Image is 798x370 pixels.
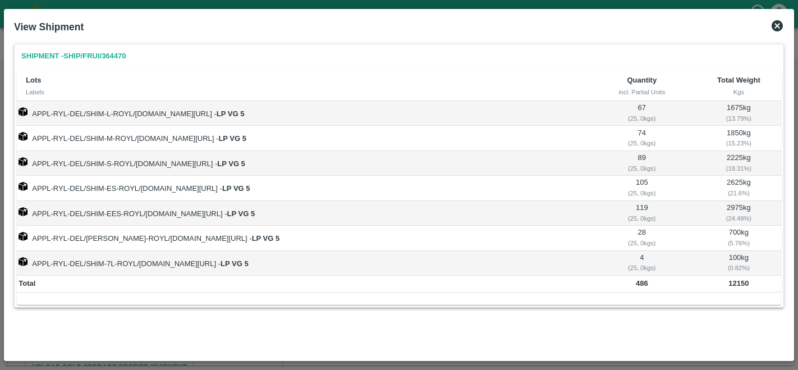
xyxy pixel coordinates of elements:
[698,188,779,198] div: ( 21.6 %)
[696,201,781,226] td: 2975 kg
[19,132,27,141] img: box
[589,113,695,124] div: ( 25, 0 kgs)
[696,101,781,126] td: 1675 kg
[588,101,696,126] td: 67
[222,184,250,193] strong: LP VG 5
[14,21,84,33] b: View Shipment
[588,151,696,176] td: 89
[17,201,588,226] td: APPL-RYL-DEL/SHIM-EES-ROYL/[DOMAIN_NAME][URL] -
[227,209,255,218] strong: LP VG 5
[19,232,27,241] img: box
[17,251,588,276] td: APPL-RYL-DEL/SHIM-7L-ROYL/[DOMAIN_NAME][URL] -
[588,226,696,250] td: 28
[19,107,27,116] img: box
[26,76,41,84] b: Lots
[705,87,772,97] div: Kgs
[17,47,130,66] a: Shipment -SHIP/FRUI/364470
[597,87,687,97] div: incl. Partial Units
[588,251,696,276] td: 4
[589,138,695,148] div: ( 25, 0 kgs)
[589,163,695,173] div: ( 25, 0 kgs)
[696,226,781,250] td: 700 kg
[698,238,779,248] div: ( 5.76 %)
[698,213,779,223] div: ( 24.49 %)
[217,159,245,168] strong: LP VG 5
[19,279,35,287] b: Total
[698,263,779,273] div: ( 0.82 %)
[17,176,588,200] td: APPL-RYL-DEL/SHIM-ES-ROYL/[DOMAIN_NAME][URL] -
[696,251,781,276] td: 100 kg
[696,176,781,200] td: 2625 kg
[627,76,657,84] b: Quantity
[696,126,781,150] td: 1850 kg
[588,201,696,226] td: 119
[252,234,280,243] strong: LP VG 5
[221,259,249,268] strong: LP VG 5
[19,207,27,216] img: box
[589,238,695,248] div: ( 25, 0 kgs)
[698,113,779,124] div: ( 13.79 %)
[589,263,695,273] div: ( 25, 0 kgs)
[19,182,27,191] img: box
[19,257,27,266] img: box
[717,76,760,84] b: Total Weight
[17,101,588,126] td: APPL-RYL-DEL/SHIM-L-ROYL/[DOMAIN_NAME][URL] -
[19,157,27,166] img: box
[17,126,588,150] td: APPL-RYL-DEL/SHIM-M-ROYL/[DOMAIN_NAME][URL] -
[17,151,588,176] td: APPL-RYL-DEL/SHIM-S-ROYL/[DOMAIN_NAME][URL] -
[218,134,246,143] strong: LP VG 5
[698,163,779,173] div: ( 18.31 %)
[636,279,648,287] b: 486
[589,213,695,223] div: ( 25, 0 kgs)
[696,151,781,176] td: 2225 kg
[698,138,779,148] div: ( 15.23 %)
[588,126,696,150] td: 74
[26,87,579,97] div: Labels
[217,109,245,118] strong: LP VG 5
[728,279,749,287] b: 12150
[17,226,588,250] td: APPL-RYL-DEL/[PERSON_NAME]-ROYL/[DOMAIN_NAME][URL] -
[588,176,696,200] td: 105
[589,188,695,198] div: ( 25, 0 kgs)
